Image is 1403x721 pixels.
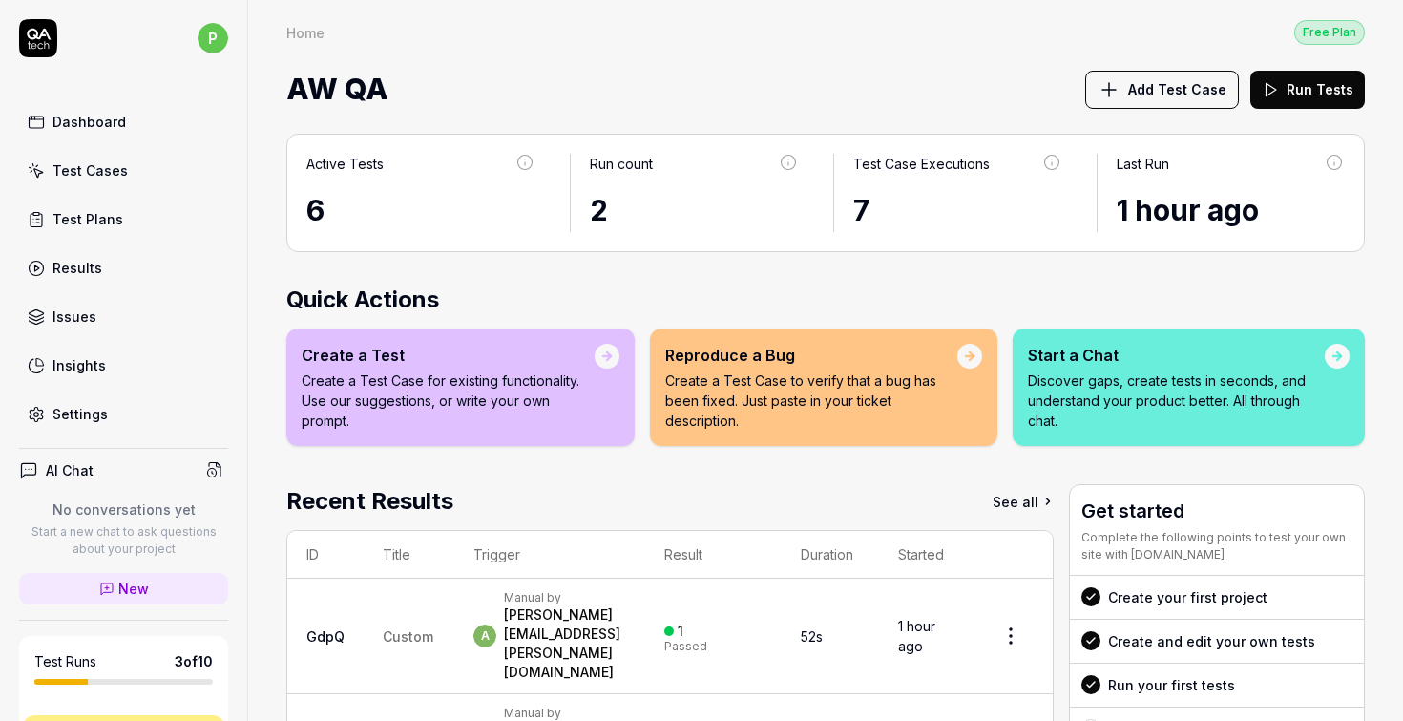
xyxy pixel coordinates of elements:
div: Settings [52,404,108,424]
th: Duration [782,531,878,579]
div: Active Tests [306,154,384,174]
div: Start a Chat [1028,344,1325,367]
button: Add Test Case [1085,71,1239,109]
th: Trigger [454,531,645,579]
span: 3 of 10 [175,651,213,671]
p: Start a new chat to ask questions about your project [19,523,228,558]
div: Results [52,258,102,278]
div: Create your first project [1108,587,1267,607]
p: Discover gaps, create tests in seconds, and understand your product better. All through chat. [1028,371,1325,431]
th: Result [645,531,782,579]
span: a [473,625,496,647]
a: GdpQ [306,628,345,645]
a: Insights [19,347,228,384]
div: Test Case Executions [853,154,990,174]
a: See all [993,484,1054,519]
button: Run Tests [1250,71,1365,109]
p: Create a Test Case for existing functionality. Use our suggestions, or write your own prompt. [302,371,595,431]
span: Custom [383,628,433,645]
div: [PERSON_NAME][EMAIL_ADDRESS][PERSON_NAME][DOMAIN_NAME] [504,605,626,682]
div: 6 [306,189,535,232]
div: Home [286,23,325,42]
div: Run count [590,154,653,174]
a: Test Plans [19,201,228,238]
div: Insights [52,355,106,375]
a: Test Cases [19,152,228,189]
th: Title [364,531,454,579]
div: Manual by [504,590,626,605]
div: Create and edit your own tests [1108,631,1315,651]
time: 1 hour ago [898,618,935,654]
div: 2 [590,189,799,232]
h2: Quick Actions [286,283,1365,317]
th: ID [287,531,364,579]
a: Results [19,249,228,286]
a: Settings [19,395,228,433]
a: New [19,573,228,604]
a: Issues [19,298,228,335]
h3: Get started [1081,497,1352,525]
div: Complete the following points to test your own site with [DOMAIN_NAME] [1081,529,1352,563]
div: Last Run [1117,154,1169,174]
th: Started [879,531,969,579]
p: No conversations yet [19,499,228,520]
h2: Recent Results [286,484,453,519]
button: Free Plan [1294,19,1365,45]
p: Create a Test Case to verify that a bug has been fixed. Just paste in your ticket description. [665,371,957,431]
button: p [198,19,228,57]
div: Test Cases [52,160,128,180]
div: Test Plans [52,209,123,229]
div: 7 [853,189,1062,232]
time: 52s [801,628,823,645]
a: Dashboard [19,103,228,140]
span: p [198,23,228,53]
div: Free Plan [1294,20,1365,45]
span: AW QA [286,64,388,115]
time: 1 hour ago [1117,193,1259,227]
span: Add Test Case [1128,79,1226,99]
span: New [118,579,149,599]
h5: Test Runs [34,653,96,670]
h4: AI Chat [46,460,94,480]
div: Reproduce a Bug [665,344,957,367]
div: Issues [52,307,96,327]
div: 1 [678,623,683,640]
div: Manual by [504,706,626,721]
div: Run your first tests [1108,675,1235,695]
div: Passed [664,641,707,652]
div: Dashboard [52,112,126,132]
div: Create a Test [302,344,595,367]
